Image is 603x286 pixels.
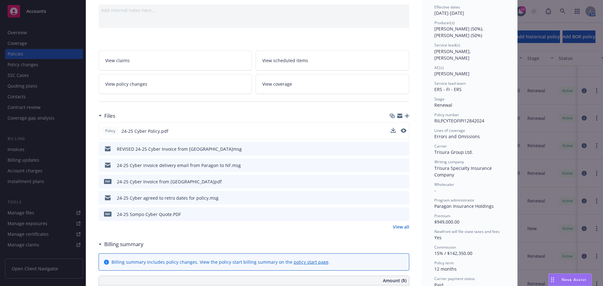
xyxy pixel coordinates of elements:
span: Commission [434,245,456,250]
span: PDF [104,212,111,216]
span: Policy [104,128,117,134]
span: Stage [434,96,444,102]
span: Producer(s) [434,20,455,25]
a: View claims [99,51,252,70]
span: AC(s) [434,65,444,70]
span: pdf [104,179,111,184]
span: View coverage [262,81,292,87]
button: download file [391,128,396,133]
span: Newfront will file state taxes and fees [434,229,500,234]
a: View scheduled items [256,51,409,70]
div: 24-25 Cyber agreed to retro dates for policy.msg [117,195,219,201]
button: download file [391,128,396,134]
span: Amount ($) [383,277,406,284]
a: View coverage [256,74,409,94]
span: Trisura Group Ltd. [434,149,473,155]
span: Wholesaler [434,182,454,187]
span: RILPCYTEOFIPI12842024 [434,118,484,124]
span: Writing company [434,159,464,165]
button: download file [391,162,396,169]
span: Policy term [434,260,454,266]
span: Service lead(s) [434,42,460,48]
span: Lines of coverage [434,128,465,133]
span: Paragon Insurance Holdings [434,203,494,209]
span: Carrier [434,143,447,149]
div: Drag to move [549,274,557,286]
button: download file [391,178,396,185]
span: [PERSON_NAME], [PERSON_NAME] [434,48,472,61]
button: download file [391,146,396,152]
div: Files [99,112,115,120]
span: View scheduled items [262,57,308,64]
span: Premium [434,213,450,219]
div: 24-25 Cyber invoice delivery email from Paragon to NF.msg [117,162,241,169]
button: preview file [401,128,406,133]
div: Billing summary [99,240,144,248]
button: preview file [401,128,406,134]
div: Add internal notes here... [101,7,407,13]
span: Errors and Omissions [434,133,480,139]
span: Yes [434,235,442,240]
div: REVISED 24-25 Cyber Invoice from [GEOGRAPHIC_DATA]msg [117,146,242,152]
span: [PERSON_NAME] (50%), [PERSON_NAME] (50%) [434,26,485,38]
span: Effective dates [434,4,460,10]
span: [PERSON_NAME] [434,71,470,77]
span: Renewal [434,102,452,108]
a: View policy changes [99,74,252,94]
span: Carrier payment status [434,276,475,281]
div: 24-25 Sompo Cyber Quote.PDF [117,211,181,218]
div: [DATE] - [DATE] [434,4,505,16]
span: 24-25 Cyber Policy.pdf [122,128,168,134]
span: View claims [105,57,130,64]
span: - [434,187,436,193]
span: Service lead team [434,81,466,86]
button: download file [391,195,396,201]
span: Nova Assist [562,277,586,282]
div: 24-25 Cyber Invoice from [GEOGRAPHIC_DATA]pdf [117,178,222,185]
button: download file [391,211,396,218]
button: preview file [401,162,407,169]
button: preview file [401,195,407,201]
div: Billing summary includes policy changes. View the policy start billing summary on the . [111,259,330,265]
span: View policy changes [105,81,147,87]
span: Policy number [434,112,459,117]
button: Nova Assist [548,273,592,286]
h3: Files [104,112,115,120]
span: 12 months [434,266,457,272]
span: $949,000.00 [434,219,459,225]
span: 15% / $142,350.00 [434,250,472,256]
button: preview file [401,146,407,152]
button: preview file [401,178,407,185]
span: ERS - FI - ERS [434,86,462,92]
button: preview file [401,211,407,218]
a: View all [393,224,409,230]
span: Trisura Specialty Insurance Company [434,165,493,178]
h3: Billing summary [104,240,144,248]
span: Program administrator [434,197,475,203]
a: policy start page [294,259,329,265]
